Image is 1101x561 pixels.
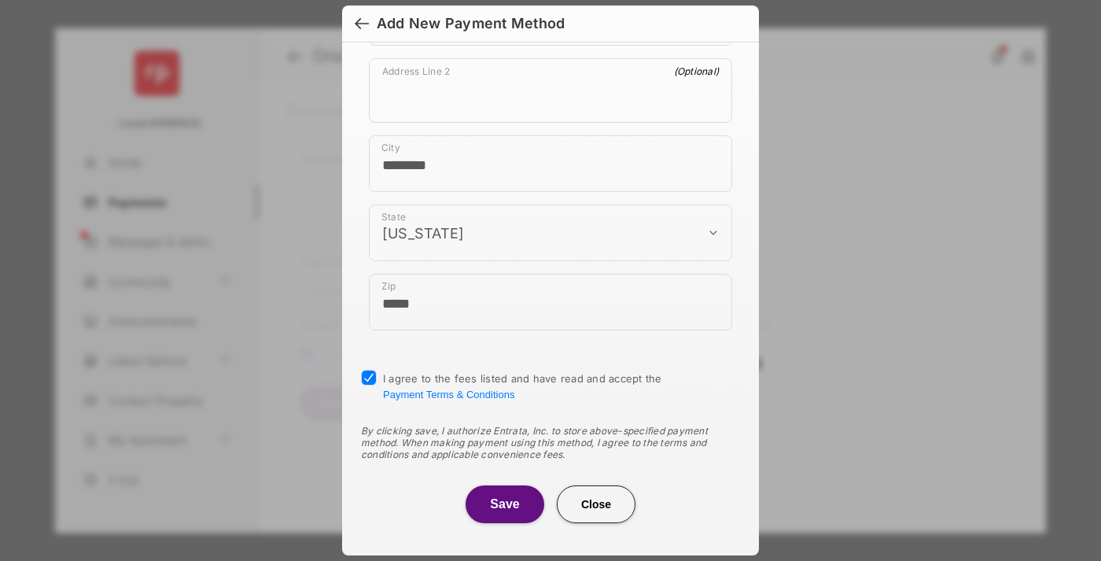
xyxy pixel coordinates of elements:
div: payment_method_screening[postal_addresses][administrativeArea] [369,205,732,261]
div: Add New Payment Method [377,15,565,32]
button: I agree to the fees listed and have read and accept the [383,389,514,400]
span: I agree to the fees listed and have read and accept the [383,372,662,400]
button: Close [557,485,635,523]
div: payment_method_screening[postal_addresses][postalCode] [369,274,732,330]
div: By clicking save, I authorize Entrata, Inc. to store above-specified payment method. When making ... [361,425,740,460]
div: payment_method_screening[postal_addresses][locality] [369,135,732,192]
div: payment_method_screening[postal_addresses][addressLine2] [369,58,732,123]
button: Save [466,485,544,523]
